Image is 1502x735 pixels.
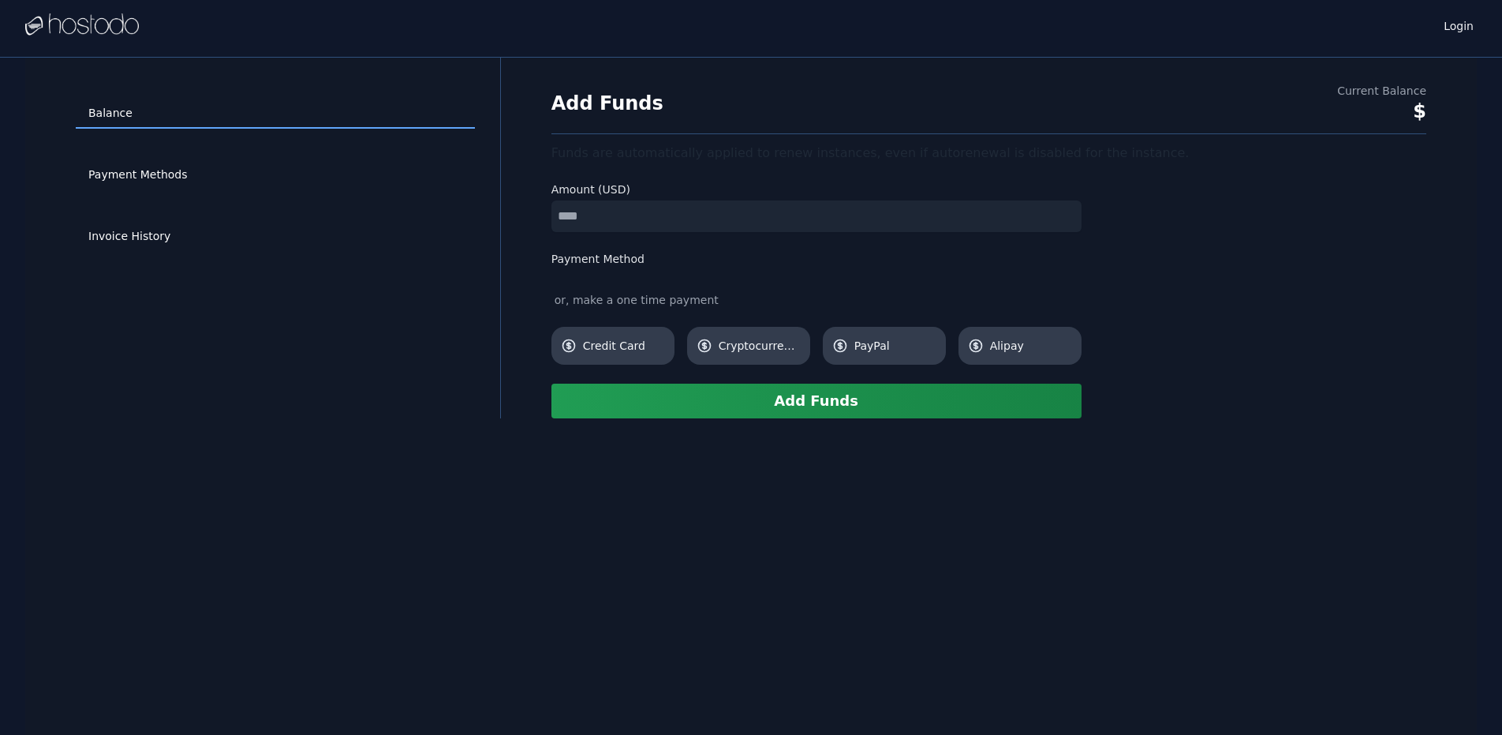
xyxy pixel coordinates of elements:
[719,338,801,354] span: Cryptocurrency
[76,160,475,190] a: Payment Methods
[76,222,475,252] a: Invoice History
[551,182,1082,197] label: Amount (USD)
[551,144,1426,163] div: Funds are automatically applied to renew instances, even if autorenewal is disabled for the insta...
[551,251,1082,267] label: Payment Method
[551,292,1082,308] div: or, make a one time payment
[1337,83,1426,99] div: Current Balance
[551,384,1082,418] button: Add Funds
[25,13,139,37] img: Logo
[990,338,1072,354] span: Alipay
[76,99,475,129] a: Balance
[551,91,663,116] h1: Add Funds
[583,338,665,354] span: Credit Card
[1337,99,1426,124] div: $
[854,338,936,354] span: PayPal
[1440,15,1477,34] a: Login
